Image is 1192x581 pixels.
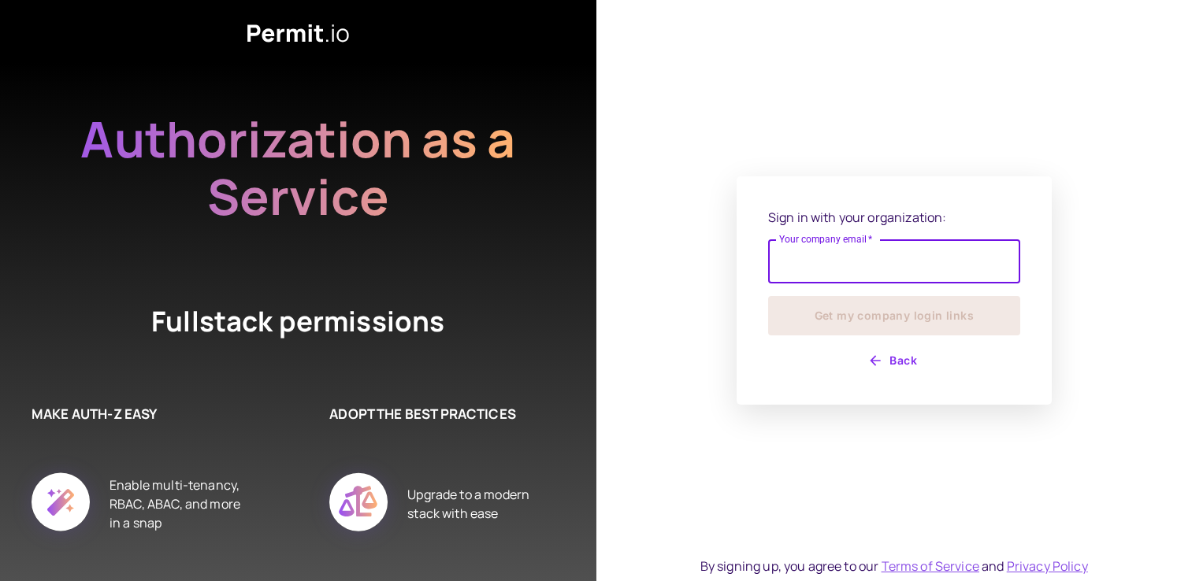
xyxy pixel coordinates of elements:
h2: Authorization as a Service [30,110,566,225]
h4: Fullstack permissions [93,302,503,341]
div: By signing up, you agree to our and [700,557,1088,575]
p: Sign in with your organization: [768,208,1020,227]
button: Back [768,348,1020,373]
h6: MAKE AUTH-Z EASY [32,404,251,424]
a: Terms of Service [882,557,979,575]
label: Your company email [779,232,873,246]
a: Privacy Policy [1007,557,1088,575]
button: Get my company login links [768,296,1020,335]
div: Upgrade to a modern stack with ease [407,455,548,553]
div: Enable multi-tenancy, RBAC, ABAC, and more in a snap [110,455,251,553]
h6: ADOPT THE BEST PRACTICES [329,404,548,424]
